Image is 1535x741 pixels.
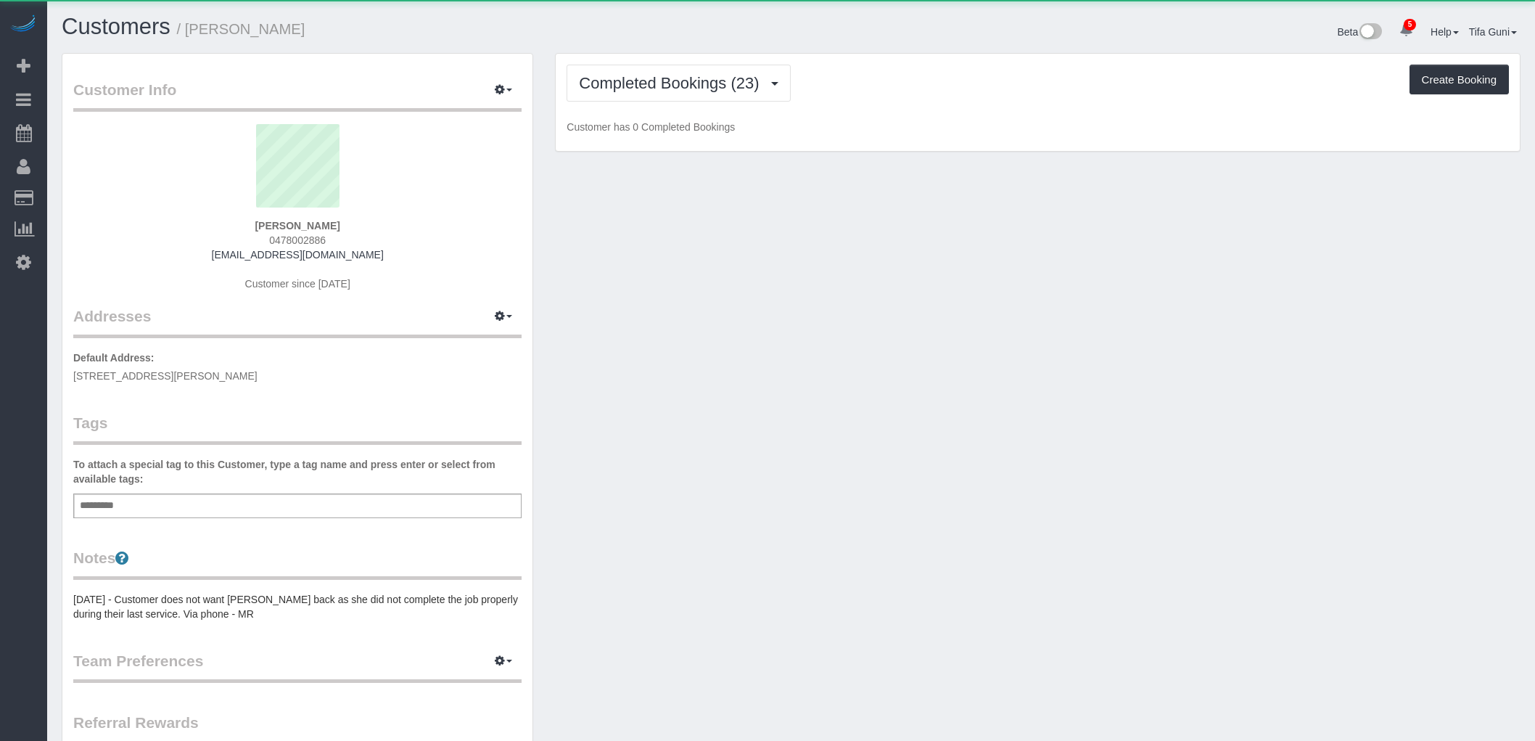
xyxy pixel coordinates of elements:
button: Create Booking [1410,65,1509,95]
legend: Team Preferences [73,650,522,683]
a: [EMAIL_ADDRESS][DOMAIN_NAME] [212,249,384,261]
legend: Notes [73,547,522,580]
a: 5 [1392,15,1420,46]
a: Beta [1337,26,1382,38]
button: Completed Bookings (23) [567,65,790,102]
p: Customer has 0 Completed Bookings [567,120,1509,134]
img: Automaid Logo [9,15,38,35]
strong: [PERSON_NAME] [255,220,339,232]
span: Completed Bookings (23) [579,74,766,92]
a: Help [1431,26,1459,38]
img: New interface [1358,23,1382,42]
label: To attach a special tag to this Customer, type a tag name and press enter or select from availabl... [73,457,522,486]
legend: Customer Info [73,79,522,112]
small: / [PERSON_NAME] [177,21,305,37]
span: 0478002886 [269,234,326,246]
pre: [DATE] - Customer does not want [PERSON_NAME] back as she did not complete the job properly durin... [73,592,522,621]
a: Customers [62,14,170,39]
span: Customer since [DATE] [245,278,350,290]
span: 5 [1404,19,1416,30]
legend: Tags [73,412,522,445]
a: Tifa Guni [1469,26,1517,38]
span: [STREET_ADDRESS][PERSON_NAME] [73,370,258,382]
label: Default Address: [73,351,155,365]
